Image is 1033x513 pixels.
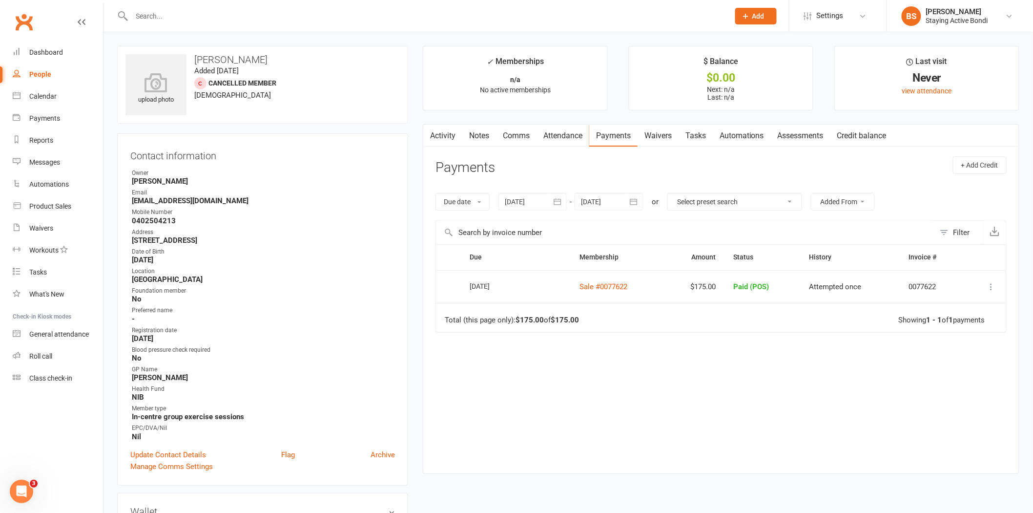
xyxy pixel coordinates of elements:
div: Product Sales [29,202,71,210]
a: Clubworx [12,10,36,34]
strong: 0402504213 [132,216,395,225]
a: view attendance [902,87,952,95]
div: Memberships [487,55,544,73]
div: Workouts [29,246,59,254]
a: Comms [496,125,537,147]
strong: 1 [949,316,953,324]
span: Paid (POS) [734,282,769,291]
strong: $175.00 [551,316,579,324]
strong: n/a [510,76,520,84]
input: Search... [129,9,723,23]
th: Due [461,245,571,270]
div: Staying Active Bondi [926,16,988,25]
div: Waivers [29,224,53,232]
div: Dashboard [29,48,63,56]
p: Next: n/a Last: n/a [638,85,805,101]
div: [PERSON_NAME] [926,7,988,16]
a: Tasks [13,261,103,283]
span: [DEMOGRAPHIC_DATA] [194,91,271,100]
strong: No [132,354,395,363]
a: Workouts [13,239,103,261]
span: Attempted once [809,282,862,291]
div: Owner [132,169,395,178]
span: Add [752,12,764,20]
th: Membership [571,245,664,270]
a: Messages [13,151,103,173]
div: or [652,196,659,208]
div: Payments [29,114,60,122]
div: Class check-in [29,374,72,382]
a: Tasks [679,125,713,147]
div: Registration date [132,326,395,335]
strong: [STREET_ADDRESS] [132,236,395,245]
a: Manage Comms Settings [130,461,213,472]
button: Add [735,8,777,24]
strong: [PERSON_NAME] [132,373,395,382]
td: $175.00 [664,270,725,303]
a: Sale #0077622 [579,282,627,291]
div: People [29,70,51,78]
a: Waivers [638,125,679,147]
div: Never [844,73,1010,83]
button: Filter [935,221,983,244]
div: GP Name [132,365,395,374]
span: Cancelled member [208,79,276,87]
a: Assessments [771,125,830,147]
th: Invoice # [900,245,964,270]
div: Roll call [29,352,52,360]
div: Member type [132,404,395,413]
div: Location [132,267,395,276]
a: Attendance [537,125,589,147]
th: History [801,245,900,270]
span: No active memberships [480,86,551,94]
div: What's New [29,290,64,298]
th: Status [725,245,801,270]
div: Email [132,188,395,197]
div: Reports [29,136,53,144]
strong: No [132,295,395,303]
div: Tasks [29,268,47,276]
a: What's New [13,283,103,305]
th: Amount [664,245,725,270]
a: Notes [462,125,496,147]
a: Credit balance [830,125,893,147]
div: Automations [29,180,69,188]
a: Class kiosk mode [13,367,103,389]
a: Roll call [13,345,103,367]
strong: [PERSON_NAME] [132,177,395,186]
div: $0.00 [638,73,805,83]
h3: Contact information [130,147,395,161]
strong: [EMAIL_ADDRESS][DOMAIN_NAME] [132,196,395,205]
div: [DATE] [470,278,515,294]
strong: [GEOGRAPHIC_DATA] [132,275,395,284]
div: Preferred name [132,306,395,315]
a: Product Sales [13,195,103,217]
td: 0077622 [900,270,964,303]
div: Blood pressure check required [132,345,395,355]
a: Update Contact Details [130,449,206,461]
a: Calendar [13,85,103,107]
strong: In-centre group exercise sessions [132,412,395,421]
h3: Payments [435,160,495,175]
a: Flag [281,449,295,461]
a: Payments [589,125,638,147]
strong: [DATE] [132,334,395,343]
div: upload photo [125,73,186,105]
div: Showing of payments [899,316,985,324]
a: Automations [713,125,771,147]
a: Dashboard [13,42,103,64]
a: Waivers [13,217,103,239]
div: Address [132,228,395,237]
div: Date of Birth [132,247,395,256]
a: People [13,64,103,85]
div: $ Balance [703,55,738,73]
h3: [PERSON_NAME] [125,54,400,65]
div: Total (this page only): of [445,316,579,324]
div: Messages [29,158,60,166]
button: + Add Credit [953,156,1007,174]
div: Mobile Number [132,208,395,217]
button: Due date [435,193,490,211]
div: Last visit [907,55,947,73]
time: Added [DATE] [194,66,239,75]
div: Calendar [29,92,57,100]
